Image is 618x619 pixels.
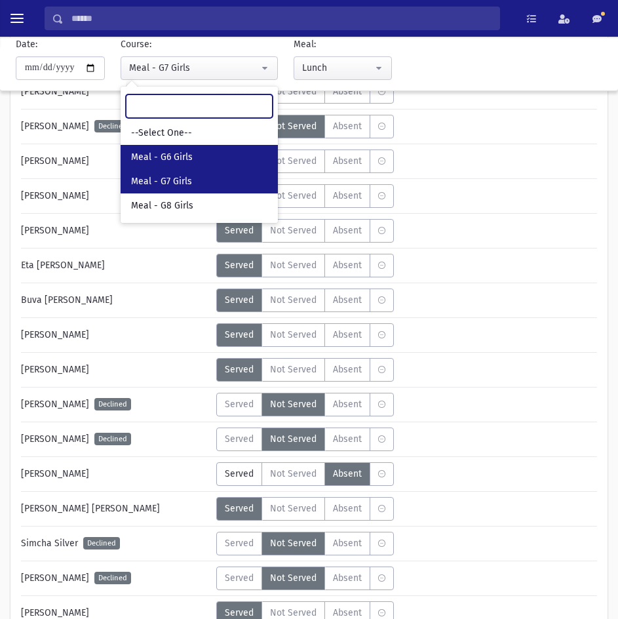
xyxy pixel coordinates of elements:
[270,467,317,481] span: Not Served
[216,254,394,277] div: MeaStatus
[333,119,362,133] span: Absent
[333,502,362,515] span: Absent
[216,428,394,451] div: MeaStatus
[21,397,89,411] span: [PERSON_NAME]
[121,56,278,80] button: Meal - G7 Girls
[333,293,362,307] span: Absent
[216,184,394,208] div: MeaStatus
[21,432,89,446] span: [PERSON_NAME]
[94,433,131,445] span: Declined
[270,293,317,307] span: Not Served
[21,85,89,98] span: [PERSON_NAME]
[21,293,113,307] span: Buva [PERSON_NAME]
[216,497,394,521] div: MeaStatus
[21,571,89,585] span: [PERSON_NAME]
[216,323,394,347] div: MeaStatus
[21,502,160,515] span: [PERSON_NAME] [PERSON_NAME]
[270,536,317,550] span: Not Served
[216,150,394,173] div: MeaStatus
[225,224,254,237] span: Served
[333,432,362,446] span: Absent
[21,119,89,133] span: [PERSON_NAME]
[216,115,394,138] div: MeaStatus
[131,175,192,188] span: Meal - G7 Girls
[270,397,317,411] span: Not Served
[64,7,499,30] input: Search
[270,119,317,133] span: Not Served
[16,37,37,51] label: Date:
[225,328,254,342] span: Served
[126,94,273,118] input: Search
[270,224,317,237] span: Not Served
[294,56,392,80] button: Lunch
[302,61,373,75] div: Lunch
[225,502,254,515] span: Served
[131,151,193,164] span: Meal - G6 Girls
[225,467,254,481] span: Served
[270,571,317,585] span: Not Served
[270,363,317,376] span: Not Served
[129,61,259,75] div: Meal - G7 Girls
[333,154,362,168] span: Absent
[270,328,317,342] span: Not Served
[94,120,131,132] span: Declined
[21,154,89,168] span: [PERSON_NAME]
[333,363,362,376] span: Absent
[216,532,394,555] div: MeaStatus
[94,398,131,410] span: Declined
[270,258,317,272] span: Not Served
[333,258,362,272] span: Absent
[216,567,394,590] div: MeaStatus
[21,258,105,272] span: Eta [PERSON_NAME]
[216,289,394,312] div: MeaStatus
[333,224,362,237] span: Absent
[216,219,394,243] div: MeaStatus
[21,363,89,376] span: [PERSON_NAME]
[21,467,89,481] span: [PERSON_NAME]
[333,536,362,550] span: Absent
[225,432,254,446] span: Served
[5,7,29,30] button: toggle menu
[333,85,362,98] span: Absent
[270,502,317,515] span: Not Served
[270,85,317,98] span: Not Served
[94,572,131,584] span: Declined
[333,328,362,342] span: Absent
[216,80,394,104] div: MeaStatus
[225,258,254,272] span: Served
[225,293,254,307] span: Served
[21,536,78,550] span: Simcha Silver
[333,189,362,203] span: Absent
[270,189,317,203] span: Not Served
[333,467,362,481] span: Absent
[21,328,89,342] span: [PERSON_NAME]
[270,432,317,446] span: Not Served
[121,37,151,51] label: Course:
[21,189,89,203] span: [PERSON_NAME]
[216,393,394,416] div: MeaStatus
[83,537,120,549] span: Declined
[270,154,317,168] span: Not Served
[21,224,89,237] span: [PERSON_NAME]
[225,536,254,550] span: Served
[294,37,316,51] label: Meal:
[225,363,254,376] span: Served
[216,462,394,486] div: MeaStatus
[333,397,362,411] span: Absent
[216,358,394,382] div: MeaStatus
[225,397,254,411] span: Served
[131,127,192,140] span: --Select One--
[131,199,193,212] span: Meal - G8 Girls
